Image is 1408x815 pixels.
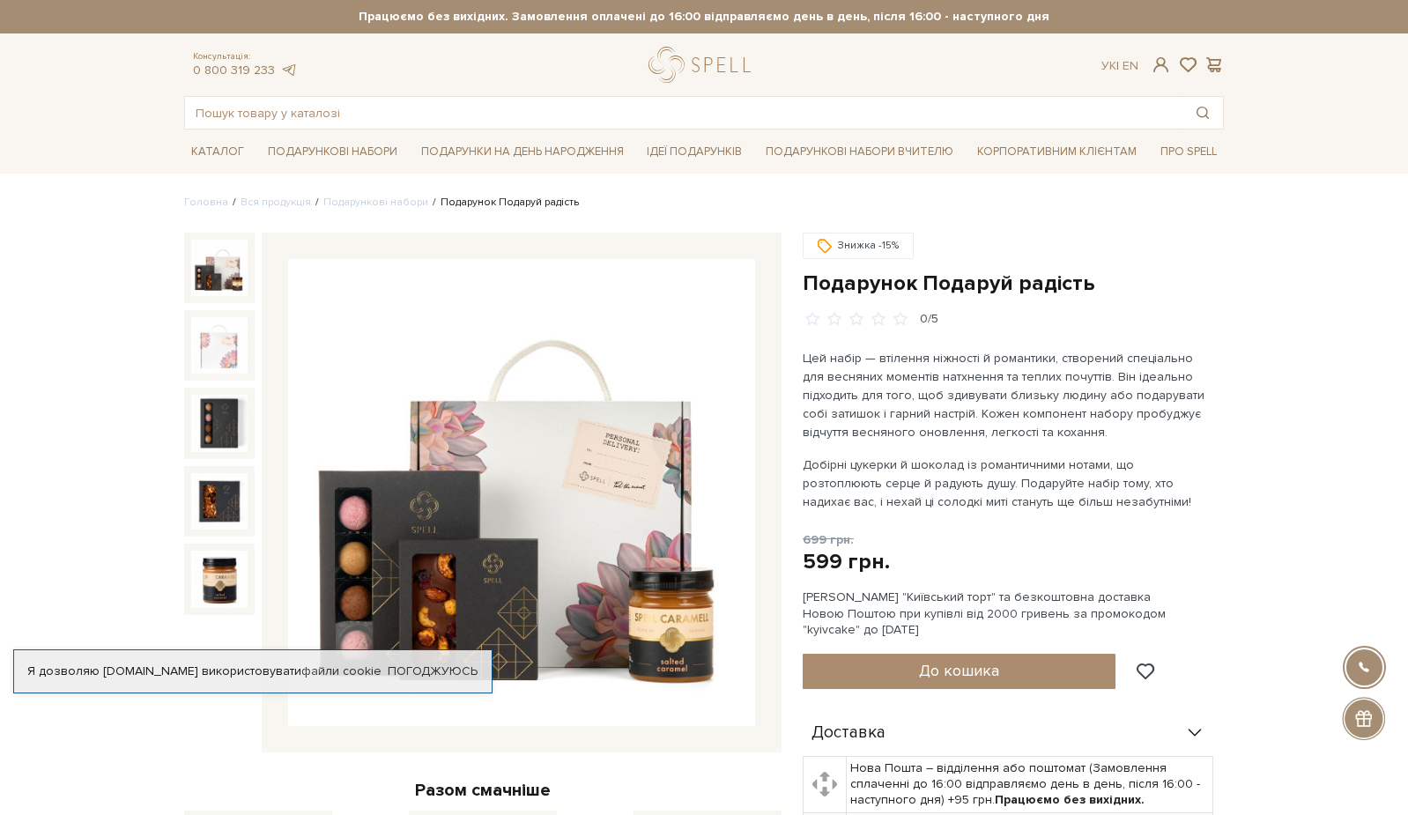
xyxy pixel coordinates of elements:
div: [PERSON_NAME] "Київський торт" та безкоштовна доставка Новою Поштою при купівлі від 2000 гривень ... [803,589,1224,638]
div: 0/5 [920,311,938,328]
span: Консультація: [193,51,297,63]
a: Подарункові набори Вчителю [759,137,960,167]
div: Я дозволяю [DOMAIN_NAME] використовувати [14,663,492,679]
div: 599 грн. [803,548,890,575]
h1: Подарунок Подаруй радість [803,270,1224,297]
a: Корпоративним клієнтам [970,138,1144,166]
a: Про Spell [1153,138,1224,166]
div: Разом смачніше [184,779,782,802]
img: Подарунок Подаруй радість [191,240,248,296]
a: Головна [184,196,228,209]
span: 699 грн. [803,532,854,547]
b: Працюємо без вихідних. [995,792,1145,807]
img: Подарунок Подаруй радість [191,317,248,374]
input: Пошук товару у каталозі [185,97,1182,129]
span: Доставка [811,725,886,741]
a: Подарунки на День народження [414,138,631,166]
p: Добірні цукерки й шоколад із романтичними нотами, що розтоплюють серце й радують душу. Подаруйте ... [803,456,1216,511]
a: Вся продукція [241,196,311,209]
div: Знижка -15% [803,233,914,259]
a: Подарункові набори [261,138,404,166]
div: Ук [1101,58,1138,74]
img: Подарунок Подаруй радість [191,473,248,530]
li: Подарунок Подаруй радість [428,195,579,211]
button: До кошика [803,654,1115,689]
td: Нова Пошта – відділення або поштомат (Замовлення сплаченні до 16:00 відправляємо день в день, піс... [846,757,1213,813]
a: Погоджуюсь [388,663,478,679]
a: файли cookie [301,663,382,678]
img: Подарунок Подаруй радість [191,395,248,451]
a: logo [648,47,759,83]
a: En [1123,58,1138,73]
img: Подарунок Подаруй радість [288,259,755,726]
a: telegram [279,63,297,78]
a: Ідеї подарунків [640,138,749,166]
a: Каталог [184,138,251,166]
img: Подарунок Подаруй радість [191,551,248,607]
a: Подарункові набори [323,196,428,209]
span: | [1116,58,1119,73]
button: Пошук товару у каталозі [1182,97,1223,129]
p: Цей набір — втілення ніжності й романтики, створений спеціально для весняних моментів натхнення т... [803,349,1216,441]
a: 0 800 319 233 [193,63,275,78]
strong: Працюємо без вихідних. Замовлення оплачені до 16:00 відправляємо день в день, після 16:00 - насту... [184,9,1224,25]
span: До кошика [919,661,999,680]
